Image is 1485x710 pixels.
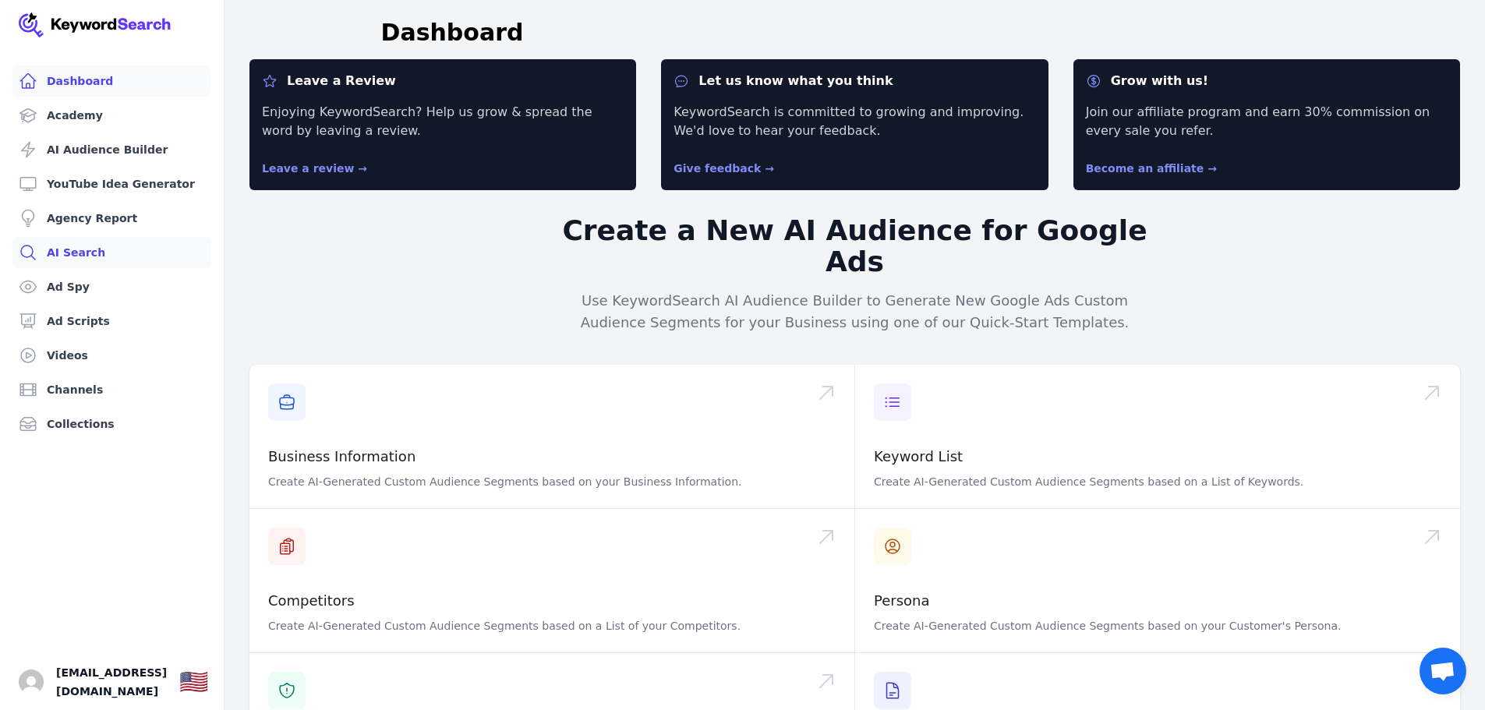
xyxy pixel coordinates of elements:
[1086,103,1448,140] p: Join our affiliate program and earn 30% commission on every sale you refer.
[1086,162,1217,175] a: Become an affiliate
[874,592,930,609] a: Persona
[262,162,367,175] a: Leave a review
[12,237,211,268] a: AI Search
[1207,162,1217,175] span: →
[674,103,1035,140] p: KeywordSearch is committed to growing and improving. We'd love to hear your feedback.
[12,271,211,302] a: Ad Spy
[179,666,208,698] button: 🇺🇸
[56,663,167,701] span: [EMAIL_ADDRESS][DOMAIN_NAME]
[12,134,211,165] a: AI Audience Builder
[556,290,1154,334] p: Use KeywordSearch AI Audience Builder to Generate New Google Ads Custom Audience Segments for you...
[12,65,211,97] a: Dashboard
[19,12,171,37] img: Your Company
[262,103,624,140] p: Enjoying KeywordSearch? Help us grow & spread the word by leaving a review.
[268,448,415,465] a: Business Information
[12,408,211,440] a: Collections
[268,592,355,609] a: Competitors
[12,168,211,200] a: YouTube Idea Generator
[1086,72,1448,90] dt: Grow with us!
[874,448,963,465] a: Keyword List
[358,162,367,175] span: →
[179,668,208,696] div: 🇺🇸
[12,374,211,405] a: Channels
[12,203,211,234] a: Agency Report
[674,162,774,175] a: Give feedback
[12,340,211,371] a: Videos
[556,215,1154,277] h2: Create a New AI Audience for Google Ads
[674,72,1035,90] dt: Let us know what you think
[381,19,524,47] h1: Dashboard
[1420,648,1466,694] div: Open chat
[262,72,624,90] dt: Leave a Review
[12,306,211,337] a: Ad Scripts
[765,162,774,175] span: →
[19,669,44,694] button: Open user button
[12,100,211,131] a: Academy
